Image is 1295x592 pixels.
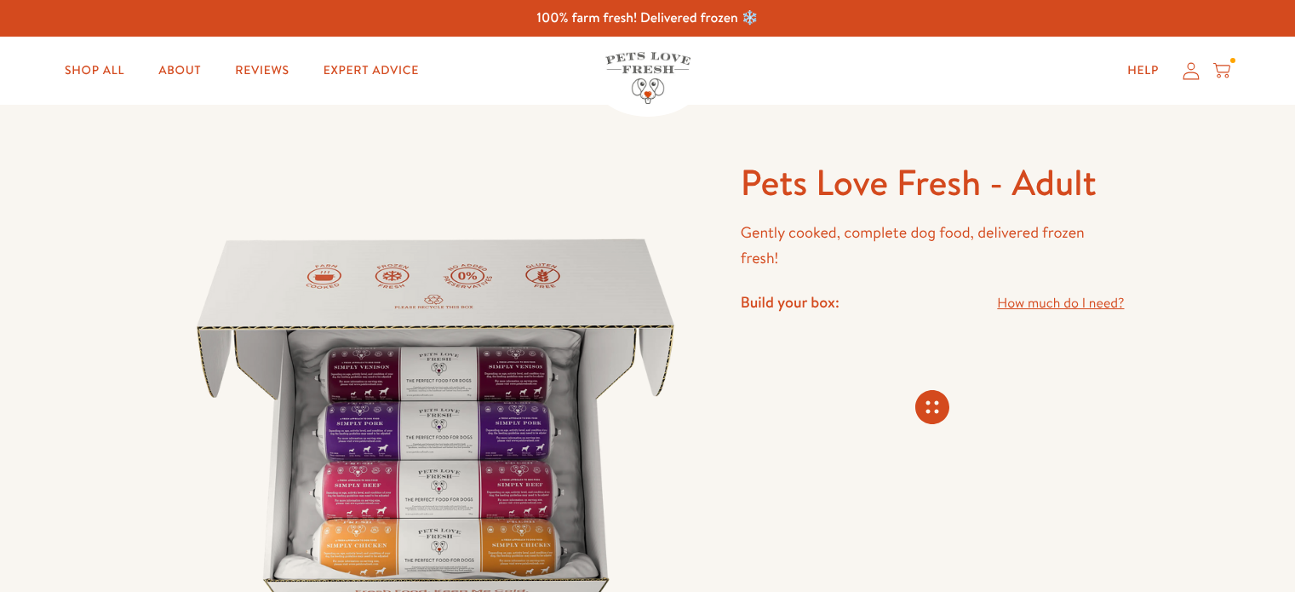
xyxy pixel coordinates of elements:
a: Reviews [221,54,302,88]
a: Shop All [51,54,138,88]
h1: Pets Love Fresh - Adult [741,159,1125,206]
a: Help [1114,54,1172,88]
a: How much do I need? [997,292,1124,315]
a: Expert Advice [310,54,433,88]
p: Gently cooked, complete dog food, delivered frozen fresh! [741,220,1125,272]
a: About [145,54,215,88]
svg: Connecting store [915,390,949,424]
h4: Build your box: [741,292,839,312]
img: Pets Love Fresh [605,52,690,104]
